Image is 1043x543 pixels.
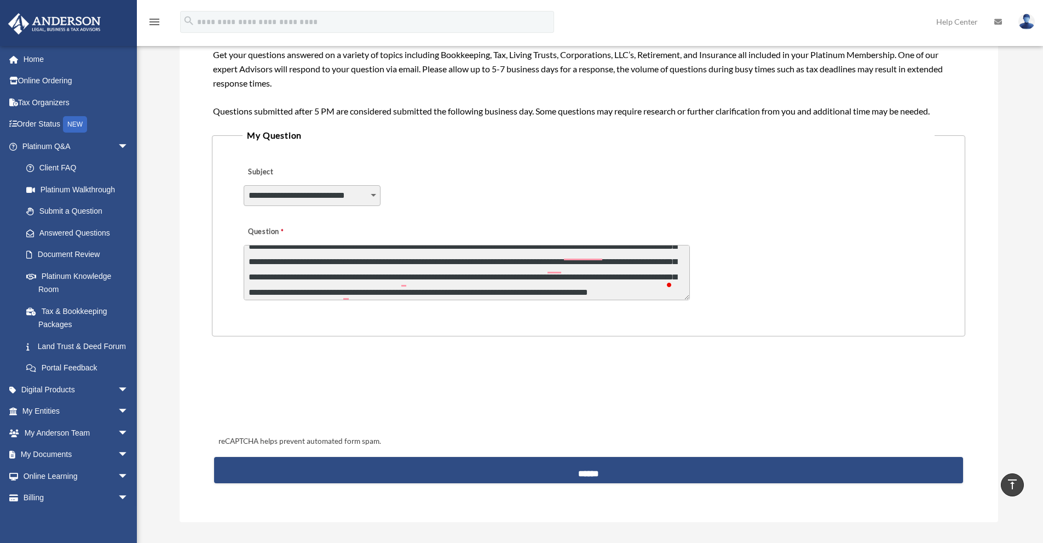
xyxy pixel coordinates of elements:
legend: My Question [243,128,934,143]
a: Land Trust & Deed Forum [15,335,145,357]
a: Online Learningarrow_drop_down [8,465,145,487]
span: arrow_drop_down [118,379,140,401]
i: menu [148,15,161,28]
a: Online Ordering [8,70,145,92]
a: Platinum Q&Aarrow_drop_down [8,135,145,157]
a: My Entitiesarrow_drop_down [8,401,145,422]
iframe: To enrich screen reader interactions, please activate Accessibility in Grammarly extension settings [215,370,382,413]
a: Order StatusNEW [8,113,145,136]
span: arrow_drop_down [118,422,140,444]
a: menu [148,19,161,28]
div: reCAPTCHA helps prevent automated form spam. [214,435,963,448]
a: Billingarrow_drop_down [8,487,145,509]
a: My Anderson Teamarrow_drop_down [8,422,145,444]
img: Anderson Advisors Platinum Portal [5,13,104,35]
span: arrow_drop_down [118,135,140,158]
i: vertical_align_top [1006,478,1019,491]
a: Home [8,48,145,70]
span: arrow_drop_down [118,401,140,423]
a: Platinum Walkthrough [15,179,145,201]
label: Subject [244,165,348,180]
a: Submit a Question [15,201,140,222]
a: Digital Productsarrow_drop_down [8,379,145,401]
a: Portal Feedback [15,357,145,379]
i: search [183,15,195,27]
a: Answered Questions [15,222,145,244]
div: NEW [63,116,87,133]
span: arrow_drop_down [118,465,140,488]
a: vertical_align_top [1001,473,1024,496]
a: Tax Organizers [8,92,145,113]
label: Question [244,225,329,240]
a: Client FAQ [15,157,145,179]
a: Platinum Knowledge Room [15,265,145,300]
span: arrow_drop_down [118,444,140,466]
a: My Documentsarrow_drop_down [8,444,145,466]
textarea: To enrich screen reader interactions, please activate Accessibility in Grammarly extension settings [244,245,690,300]
span: arrow_drop_down [118,487,140,510]
img: User Pic [1018,14,1035,30]
a: Tax & Bookkeeping Packages [15,300,145,335]
a: Document Review [15,244,145,266]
